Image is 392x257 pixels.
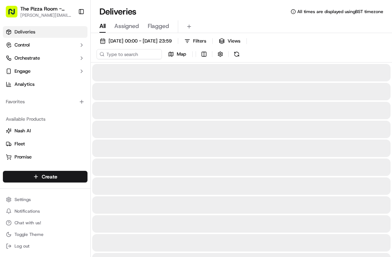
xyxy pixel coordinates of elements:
span: Orchestrate [15,55,40,61]
button: Nash AI [3,125,87,137]
h1: Deliveries [99,6,136,17]
button: Create [3,171,87,182]
span: Settings [15,197,31,202]
a: Nash AI [6,128,85,134]
button: Orchestrate [3,52,87,64]
button: The Pizza Room - [GEOGRAPHIC_DATA][PERSON_NAME][EMAIL_ADDRESS][DOMAIN_NAME] [3,3,75,20]
a: Fleet [6,141,85,147]
button: Log out [3,241,87,251]
span: Log out [15,243,29,249]
span: All times are displayed using BST timezone [297,9,383,15]
span: Nash AI [15,128,31,134]
span: All [99,22,106,31]
span: Flagged [148,22,169,31]
button: Refresh [232,49,242,59]
span: Deliveries [15,29,35,35]
button: Chat with us! [3,218,87,228]
div: Favorites [3,96,87,108]
span: Engage [15,68,30,75]
a: Deliveries [3,26,87,38]
span: [DATE] 00:00 - [DATE] 23:59 [109,38,172,44]
button: Map [165,49,189,59]
span: Map [177,51,186,57]
span: Toggle Theme [15,232,44,237]
button: Promise [3,151,87,163]
button: Filters [181,36,209,46]
span: Fleet [15,141,25,147]
button: Control [3,39,87,51]
span: Analytics [15,81,34,88]
div: Available Products [3,113,87,125]
button: Toggle Theme [3,229,87,240]
button: Settings [3,194,87,205]
button: The Pizza Room - [GEOGRAPHIC_DATA] [20,5,72,12]
button: Views [216,36,244,46]
a: Analytics [3,79,87,90]
span: Views [228,38,240,44]
span: Promise [15,154,32,160]
span: Filters [193,38,206,44]
button: Engage [3,65,87,77]
span: Create [42,173,57,180]
a: Promise [6,154,85,160]
button: Notifications [3,206,87,216]
span: Assigned [114,22,139,31]
span: Notifications [15,208,40,214]
button: [DATE] 00:00 - [DATE] 23:59 [97,36,175,46]
input: Type to search [97,49,162,59]
button: [PERSON_NAME][EMAIL_ADDRESS][DOMAIN_NAME] [20,12,72,18]
span: Chat with us! [15,220,41,226]
button: Fleet [3,138,87,150]
span: Control [15,42,30,48]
